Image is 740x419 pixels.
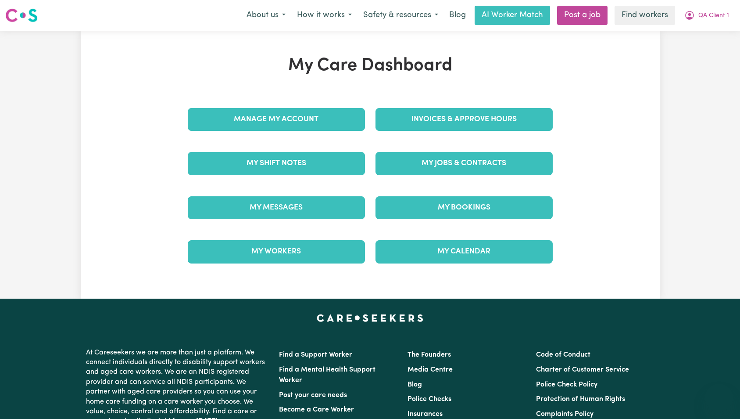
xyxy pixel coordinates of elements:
a: My Jobs & Contracts [375,152,553,175]
a: My Workers [188,240,365,263]
a: Blog [444,6,471,25]
a: Careseekers logo [5,5,38,25]
a: Police Checks [408,396,451,403]
a: Post a job [557,6,608,25]
a: Media Centre [408,366,453,373]
a: Manage My Account [188,108,365,131]
a: Find a Support Worker [279,351,352,358]
button: How it works [291,6,357,25]
a: Protection of Human Rights [536,396,625,403]
a: My Bookings [375,196,553,219]
a: Post your care needs [279,392,347,399]
button: About us [241,6,291,25]
a: Complaints Policy [536,411,593,418]
a: Invoices & Approve Hours [375,108,553,131]
a: AI Worker Match [475,6,550,25]
h1: My Care Dashboard [182,55,558,76]
button: Safety & resources [357,6,444,25]
img: Careseekers logo [5,7,38,23]
a: Charter of Customer Service [536,366,629,373]
a: The Founders [408,351,451,358]
a: Police Check Policy [536,381,597,388]
a: My Calendar [375,240,553,263]
iframe: Button to launch messaging window [705,384,733,412]
a: Find workers [615,6,675,25]
span: QA Client 1 [698,11,729,21]
button: My Account [679,6,735,25]
a: Careseekers home page [317,314,423,321]
a: Become a Care Worker [279,406,354,413]
a: Insurances [408,411,443,418]
a: My Shift Notes [188,152,365,175]
a: My Messages [188,196,365,219]
a: Blog [408,381,422,388]
a: Find a Mental Health Support Worker [279,366,375,384]
a: Code of Conduct [536,351,590,358]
